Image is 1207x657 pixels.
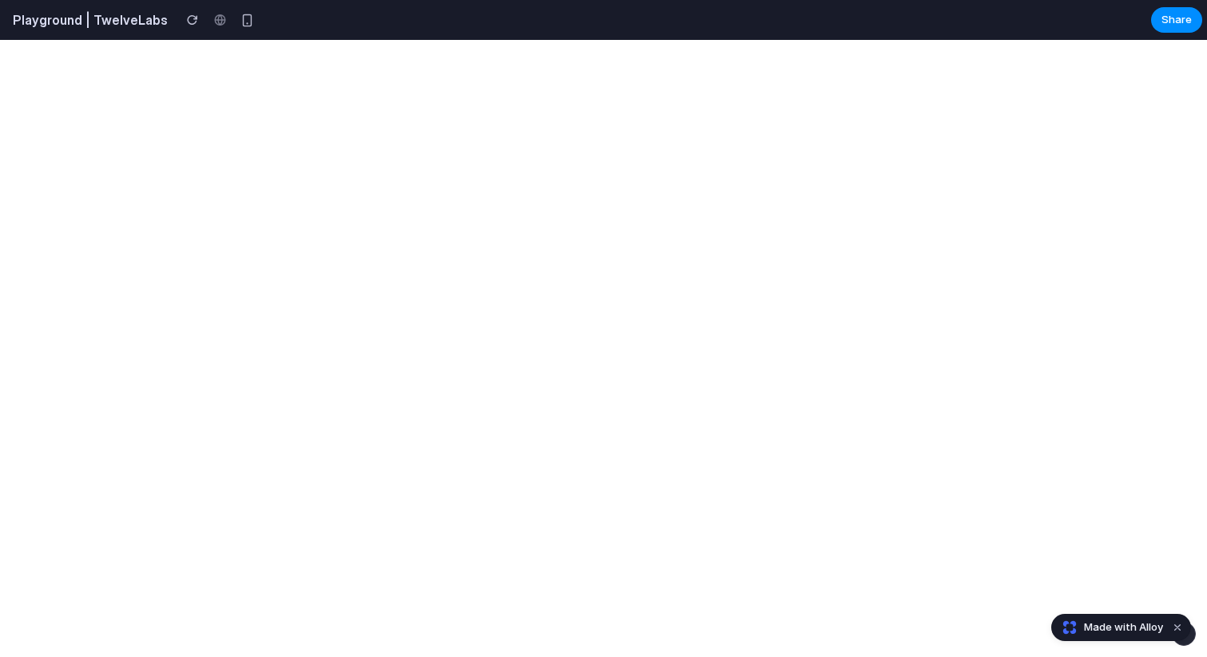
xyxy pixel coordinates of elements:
[1161,12,1192,28] span: Share
[1168,618,1187,637] button: Dismiss watermark
[1052,619,1165,635] a: Made with Alloy
[6,10,168,30] h2: Playground | TwelveLabs
[1084,619,1163,635] span: Made with Alloy
[1151,7,1202,33] button: Share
